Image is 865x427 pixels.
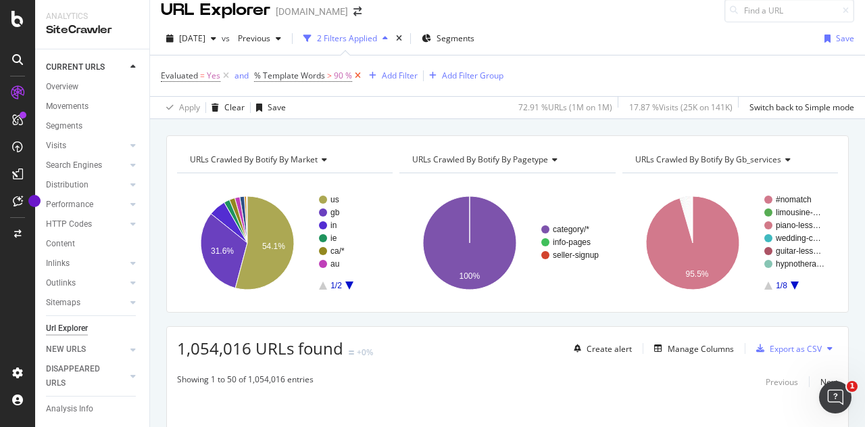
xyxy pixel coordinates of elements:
[776,195,812,204] text: #nomatch
[46,296,80,310] div: Sitemaps
[46,276,126,290] a: Outlinks
[46,139,66,153] div: Visits
[46,256,126,271] a: Inlinks
[46,402,140,416] a: Analysis Info
[232,32,270,44] span: Previous
[46,217,92,231] div: HTTP Codes
[46,99,89,114] div: Movements
[442,70,503,81] div: Add Filter Group
[46,60,126,74] a: CURRENT URLS
[46,321,88,336] div: Url Explorer
[553,238,591,247] text: info-pages
[46,217,126,231] a: HTTP Codes
[437,32,474,44] span: Segments
[685,269,708,279] text: 95.5%
[46,321,140,336] a: Url Explorer
[382,70,418,81] div: Add Filter
[46,80,140,94] a: Overview
[633,149,826,171] h4: URLs Crawled By Botify By gb_services
[46,60,105,74] div: CURRENT URLS
[46,402,93,416] div: Analysis Info
[234,69,249,82] button: and
[224,102,245,113] div: Clear
[161,70,198,81] span: Evaluated
[46,237,140,251] a: Content
[629,102,733,113] div: 17.87 % Visits ( 25K on 141K )
[177,337,343,359] span: 1,054,016 URLs found
[836,32,854,44] div: Save
[46,158,102,173] div: Search Engines
[766,376,798,388] div: Previous
[298,28,393,49] button: 2 Filters Applied
[776,221,821,230] text: piano-less…
[776,281,787,290] text: 1/8
[330,208,340,217] text: gb
[330,221,337,230] text: in
[206,97,245,118] button: Clear
[46,237,75,251] div: Content
[46,80,78,94] div: Overview
[749,102,854,113] div: Switch back to Simple mode
[553,225,589,234] text: category/*
[190,154,318,165] span: URLs Crawled By Botify By market
[222,32,232,44] span: vs
[751,338,822,359] button: Export as CSV
[776,259,824,269] text: hypnothera…
[254,70,325,81] span: % Template Words
[276,5,348,18] div: [DOMAIN_NAME]
[46,119,140,133] a: Segments
[187,149,380,171] h4: URLs Crawled By Botify By market
[353,7,362,16] div: arrow-right-arrow-left
[161,28,222,49] button: [DATE]
[412,154,548,165] span: URLs Crawled By Botify By pagetype
[179,102,200,113] div: Apply
[161,97,200,118] button: Apply
[327,70,332,81] span: >
[46,296,126,310] a: Sitemaps
[587,343,632,355] div: Create alert
[234,70,249,81] div: and
[819,28,854,49] button: Save
[268,102,286,113] div: Save
[364,68,418,84] button: Add Filter
[46,198,126,212] a: Performance
[622,184,835,302] svg: A chart.
[416,28,480,49] button: Segments
[334,66,352,85] span: 90 %
[46,276,76,290] div: Outlinks
[399,184,612,302] svg: A chart.
[207,66,220,85] span: Yes
[766,374,798,390] button: Previous
[349,351,354,355] img: Equal
[211,246,234,256] text: 31.6%
[820,376,838,388] div: Next
[28,195,41,207] div: Tooltip anchor
[46,256,70,271] div: Inlinks
[46,342,126,357] a: NEW URLS
[46,158,126,173] a: Search Engines
[770,343,822,355] div: Export as CSV
[46,362,126,390] a: DISAPPEARED URLS
[179,32,205,44] span: 2025 Aug. 21st
[357,346,373,358] div: +0%
[46,342,86,357] div: NEW URLS
[330,281,342,290] text: 1/2
[46,22,139,38] div: SiteCrawler
[177,184,389,302] svg: A chart.
[649,340,734,357] button: Manage Columns
[317,32,377,44] div: 2 Filters Applied
[46,198,93,212] div: Performance
[393,32,405,45] div: times
[410,149,603,171] h4: URLs Crawled By Botify By pagetype
[330,233,337,243] text: ie
[424,68,503,84] button: Add Filter Group
[46,178,126,192] a: Distribution
[262,242,285,251] text: 54.1%
[819,381,851,413] iframe: Intercom live chat
[775,233,821,243] text: wedding-c…
[553,250,599,260] text: seller-signup
[460,271,480,281] text: 100%
[46,11,139,22] div: Analytics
